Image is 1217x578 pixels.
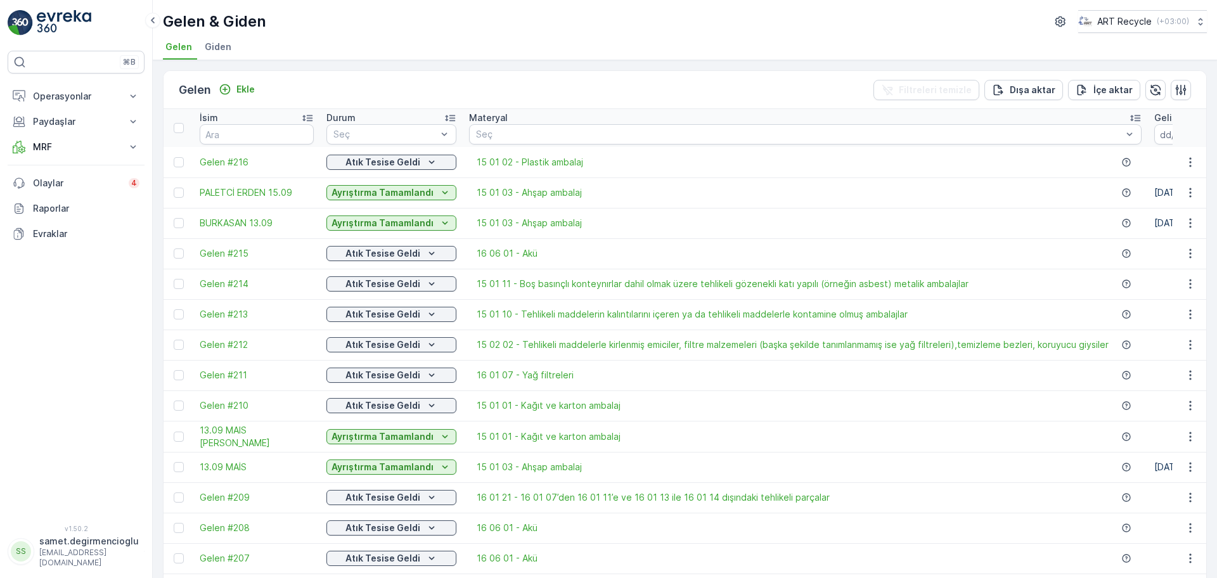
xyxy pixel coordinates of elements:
[326,520,456,536] button: Atık Tesise Geldi
[477,552,538,565] a: 16 06 01 - Akü
[332,461,434,473] p: Ayrıştırma Tamamlandı
[174,370,184,380] div: Toggle Row Selected
[200,247,314,260] a: Gelen #215
[1078,10,1207,33] button: ART Recycle(+03:00)
[477,491,830,504] a: 16 01 21 - 16 01 07’den 16 01 11’e ve 16 01 13 ile 16 01 14 dışındaki tehlikeli parçalar
[174,188,184,198] div: Toggle Row Selected
[200,278,314,290] a: Gelen #214
[200,156,314,169] a: Gelen #216
[11,541,31,562] div: SS
[345,308,420,321] p: Atık Tesise Geldi
[345,491,420,504] p: Atık Tesise Geldi
[345,247,420,260] p: Atık Tesise Geldi
[345,552,420,565] p: Atık Tesise Geldi
[477,217,582,229] a: 15 01 03 - Ahşap ambalaj
[200,491,314,504] a: Gelen #209
[345,399,420,412] p: Atık Tesise Geldi
[165,41,192,53] span: Gelen
[326,551,456,566] button: Atık Tesise Geldi
[326,398,456,413] button: Atık Tesise Geldi
[332,186,434,199] p: Ayrıştırma Tamamlandı
[333,128,437,141] p: Seç
[477,186,582,199] span: 15 01 03 - Ahşap ambalaj
[1154,112,1204,124] p: Geliş Tarihi
[200,112,218,124] p: İsim
[200,424,314,449] span: 13.09 MAIS [PERSON_NAME]
[1157,16,1189,27] p: ( +03:00 )
[200,461,314,473] a: 13.09 MAİS
[33,177,121,189] p: Olaylar
[326,246,456,261] button: Atık Tesise Geldi
[8,134,145,160] button: MRF
[477,369,574,382] a: 16 01 07 - Yağ filtreleri
[326,490,456,505] button: Atık Tesise Geldi
[179,81,211,99] p: Gelen
[326,112,356,124] p: Durum
[200,399,314,412] a: Gelen #210
[174,309,184,319] div: Toggle Row Selected
[33,90,119,103] p: Operasyonlar
[326,337,456,352] button: Atık Tesise Geldi
[477,156,583,169] a: 15 01 02 - Plastik ambalaj
[477,430,621,443] a: 15 01 01 - Kağıt ve karton ambalaj
[873,80,979,100] button: Filtreleri temizle
[345,369,420,382] p: Atık Tesise Geldi
[326,185,456,200] button: Ayrıştırma Tamamlandı
[174,157,184,167] div: Toggle Row Selected
[174,462,184,472] div: Toggle Row Selected
[469,112,508,124] p: Materyal
[174,340,184,350] div: Toggle Row Selected
[163,11,266,32] p: Gelen & Giden
[326,429,456,444] button: Ayrıştırma Tamamlandı
[326,155,456,170] button: Atık Tesise Geldi
[39,535,139,548] p: samet.degirmencioglu
[236,83,255,96] p: Ekle
[477,338,1109,351] a: 15 02 02 - Tehlikeli maddelerle kirlenmiş emiciler, filtre malzemeleri (başka şekilde tanımlanmam...
[332,217,434,229] p: Ayrıştırma Tamamlandı
[477,399,621,412] a: 15 01 01 - Kağıt ve karton ambalaj
[174,432,184,442] div: Toggle Row Selected
[37,10,91,35] img: logo_light-DOdMpM7g.png
[8,196,145,221] a: Raporlar
[200,522,314,534] a: Gelen #208
[1078,15,1092,29] img: image_23.png
[200,308,314,321] a: Gelen #213
[477,522,538,534] a: 16 06 01 - Akü
[33,141,119,153] p: MRF
[345,338,420,351] p: Atık Tesise Geldi
[33,228,139,240] p: Evraklar
[174,553,184,563] div: Toggle Row Selected
[984,80,1063,100] button: Dışa aktar
[477,461,582,473] a: 15 01 03 - Ahşap ambalaj
[477,278,969,290] span: 15 01 11 - Boş basınçlı konteynırlar dahil olmak üzere tehlikeli gözenekli katı yapılı (örneğin a...
[200,552,314,565] a: Gelen #207
[8,84,145,109] button: Operasyonlar
[8,525,145,532] span: v 1.50.2
[200,217,314,229] a: BURKASAN 13.09
[345,522,420,534] p: Atık Tesise Geldi
[174,401,184,411] div: Toggle Row Selected
[899,84,972,96] p: Filtreleri temizle
[8,170,145,196] a: Olaylar4
[477,308,908,321] span: 15 01 10 - Tehlikeli maddelerin kalıntılarını içeren ya da tehlikeli maddelerle kontamine olmuş a...
[174,492,184,503] div: Toggle Row Selected
[477,247,538,260] span: 16 06 01 - Akü
[200,186,314,199] a: PALETCİ ERDEN 15.09
[476,128,1122,141] p: Seç
[33,115,119,128] p: Paydaşlar
[8,109,145,134] button: Paydaşlar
